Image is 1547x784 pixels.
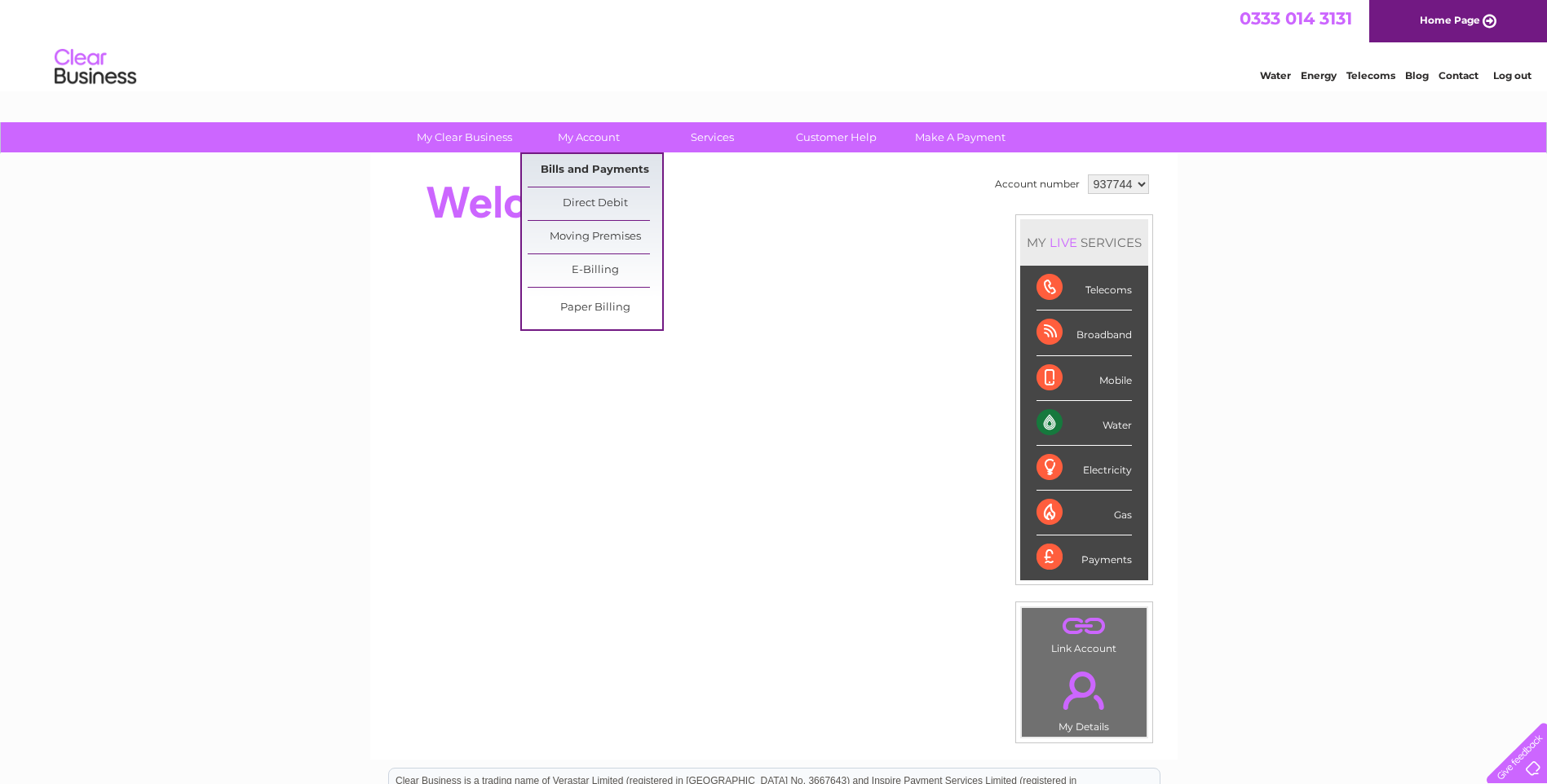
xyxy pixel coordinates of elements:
[991,170,1084,198] td: Account number
[893,122,1028,152] a: Make A Payment
[397,122,532,152] a: My Clear Business
[1301,69,1337,81] a: Energy
[521,122,656,152] a: My Account
[1036,356,1132,401] div: Mobile
[528,254,662,287] a: E-Billing
[1405,69,1429,81] a: Blog
[389,9,1160,79] div: Clear Business is a trading name of Verastar Limited (registered in [GEOGRAPHIC_DATA] No. 3667643...
[528,154,662,187] a: Bills and Payments
[1036,401,1132,446] div: Water
[1021,658,1147,738] td: My Details
[1036,266,1132,311] div: Telecoms
[528,292,662,324] a: Paper Billing
[769,122,904,152] a: Customer Help
[1036,446,1132,491] div: Electricity
[1439,69,1478,81] a: Contact
[54,42,137,92] img: logo.png
[1026,662,1143,719] a: .
[645,122,780,152] a: Services
[1493,69,1532,81] a: Log out
[1036,491,1132,535] div: Gas
[1021,607,1147,658] td: Link Account
[528,187,662,220] a: Direct Debit
[1026,612,1143,641] a: .
[528,221,662,253] a: Moving Premises
[1240,8,1352,29] a: 0333 014 3131
[1036,535,1132,579] div: Payments
[1346,69,1395,81] a: Telecoms
[1046,235,1081,250] div: LIVE
[1020,219,1148,266] div: MY SERVICES
[1036,311,1132,355] div: Broadband
[1260,69,1291,81] a: Water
